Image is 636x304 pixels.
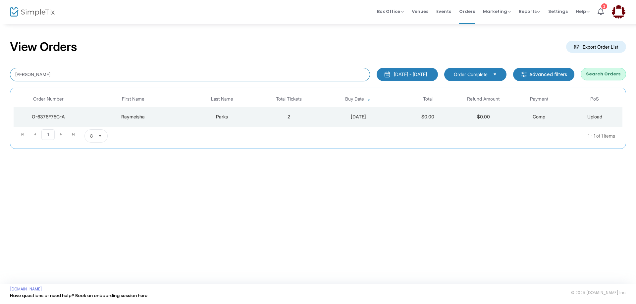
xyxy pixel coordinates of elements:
span: Settings [548,3,568,20]
m-button: Export Order List [566,41,626,53]
img: monthly [384,71,391,78]
th: Refund Amount [455,91,511,107]
span: Upload [587,114,602,119]
span: Sortable [366,97,372,102]
button: Select [95,130,105,142]
kendo-pager-info: 1 - 1 of 1 items [174,129,615,143]
div: Parks [185,113,259,120]
td: $0.00 [455,107,511,127]
span: © 2025 [DOMAIN_NAME] Inc. [571,290,626,295]
m-button: Advanced filters [513,68,574,81]
span: Events [436,3,451,20]
span: Order Complete [454,71,488,78]
div: Raymeisha [85,113,182,120]
a: Have questions or need help? Book an onboarding session here [10,292,147,299]
button: [DATE] - [DATE] [377,68,438,81]
span: Comp [533,114,545,119]
span: PoS [590,96,599,102]
div: 1 [601,3,607,9]
span: Buy Date [345,96,364,102]
button: Select [490,71,500,78]
span: 8 [90,133,93,139]
span: Venues [412,3,428,20]
th: Total Tickets [261,91,317,107]
div: [DATE] - [DATE] [394,71,427,78]
span: Last Name [211,96,233,102]
span: Orders [459,3,475,20]
h2: View Orders [10,40,77,54]
th: Total [400,91,456,107]
span: Payment [530,96,548,102]
span: Marketing [483,8,511,15]
button: Search Orders [581,68,626,80]
span: First Name [122,96,144,102]
span: Reports [519,8,540,15]
span: Order Number [33,96,64,102]
span: Box Office [377,8,404,15]
td: $0.00 [400,107,456,127]
img: filter [520,71,527,78]
span: Help [576,8,590,15]
a: [DOMAIN_NAME] [10,286,42,292]
input: Search by name, email, phone, order number, ip address, or last 4 digits of card [10,68,370,81]
div: Data table [14,91,622,127]
span: Page 1 [41,129,55,140]
div: O-6376F75C-A [15,113,81,120]
div: 10/31/2024 [318,113,398,120]
td: 2 [261,107,317,127]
